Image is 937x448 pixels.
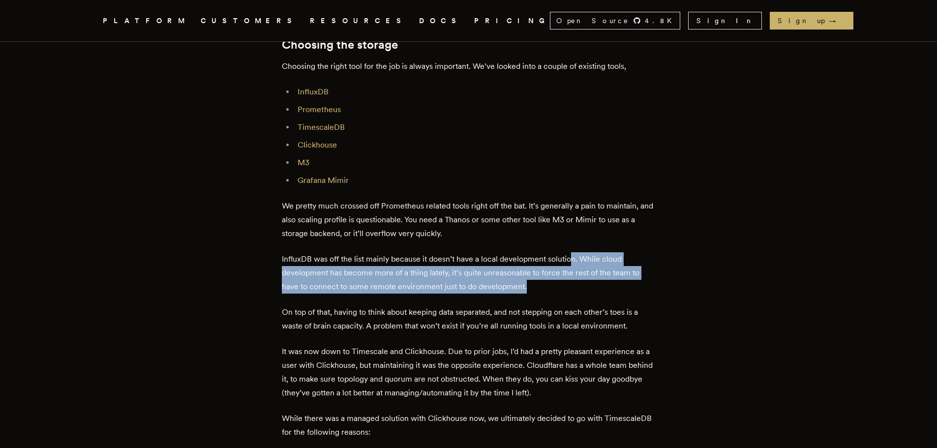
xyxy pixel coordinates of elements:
[688,12,762,30] a: Sign In
[282,38,656,52] h2: Choosing the storage
[282,252,656,294] p: InfluxDB was off the list mainly because it doesn’t have a local development solution. While clou...
[419,15,462,27] a: DOCS
[829,16,846,26] span: →
[282,345,656,400] p: It was now down to Timescale and Clickhouse. Due to prior jobs, I’d had a pretty pleasant experie...
[103,15,189,27] button: PLATFORM
[474,15,550,27] a: PRICING
[298,158,309,167] a: M3
[282,199,656,240] p: We pretty much crossed off Prometheus related tools right off the bat. It’s generally a pain to m...
[310,15,407,27] button: RESOURCES
[770,12,853,30] a: Sign up
[282,60,656,73] p: Choosing the right tool for the job is always important. We’ve looked into a couple of existing t...
[298,105,341,114] a: Prometheus
[201,15,298,27] a: CUSTOMERS
[282,305,656,333] p: On top of that, having to think about keeping data separated, and not stepping on each other’s to...
[298,87,329,96] a: InfluxDB
[298,176,349,185] a: Grafana Mimir
[556,16,629,26] span: Open Source
[298,140,337,149] a: Clickhouse
[645,16,678,26] span: 4.8 K
[298,122,345,132] a: TimescaleDB
[282,412,656,439] p: While there was a managed solution with Clickhouse now, we ultimately decided to go with Timescal...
